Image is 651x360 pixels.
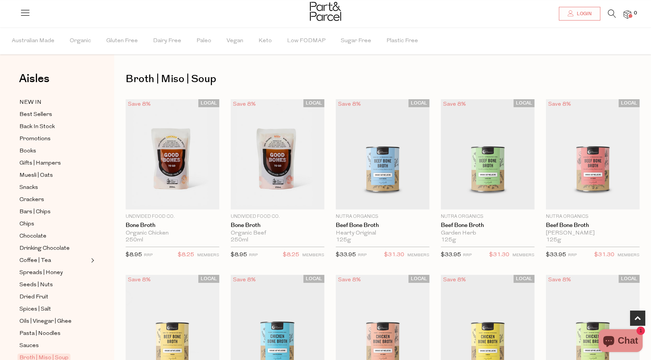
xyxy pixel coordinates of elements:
small: MEMBERS [512,253,535,257]
a: Drinking Chocolate [19,244,89,253]
span: $31.30 [594,250,614,260]
span: LOCAL [198,275,219,283]
span: $8.25 [178,250,194,260]
span: LOCAL [514,99,535,107]
p: Nutra Organics [441,213,535,220]
span: Login [575,11,592,17]
a: Sauces [19,341,89,350]
button: Expand/Collapse Coffee | Tea [89,256,94,265]
span: Coffee | Tea [19,256,51,265]
span: Chips [19,220,34,229]
inbox-online-store-chat: Shopify online store chat [596,329,645,354]
span: Drinking Chocolate [19,244,70,253]
a: Bone Broth [231,222,324,229]
a: Books [19,146,89,156]
span: Gluten Free [106,28,138,54]
span: 250ml [126,237,143,244]
span: $31.30 [489,250,509,260]
div: Save 8% [441,275,468,285]
a: Oils | Vinegar | Ghee [19,317,89,326]
span: 0 [632,10,639,17]
img: Beef Bone Broth [441,99,535,209]
a: Pasta | Noodles [19,329,89,338]
small: RRP [144,253,153,257]
span: Dried Fruit [19,293,48,302]
span: $8.95 [126,252,142,258]
div: Organic Beef [231,230,324,237]
div: Save 8% [336,99,363,109]
span: Bars | Chips [19,208,51,217]
small: MEMBERS [197,253,219,257]
small: RRP [463,253,472,257]
a: Gifts | Hampers [19,159,89,168]
span: Paleo [196,28,211,54]
a: Beef Bone Broth [546,222,640,229]
span: Oils | Vinegar | Ghee [19,317,72,326]
span: Gifts | Hampers [19,159,61,168]
span: Back In Stock [19,122,55,132]
a: Crackers [19,195,89,205]
span: 250ml [231,237,248,244]
span: Books [19,147,36,156]
span: $33.95 [546,252,566,258]
div: Garden Herb [441,230,535,237]
span: Spreads | Honey [19,268,63,278]
span: 125g [441,237,456,244]
a: Spreads | Honey [19,268,89,278]
a: Coffee | Tea [19,256,89,265]
div: Save 8% [126,99,153,109]
span: Organic [70,28,91,54]
div: Save 8% [441,99,468,109]
span: Pasta | Noodles [19,329,61,338]
span: $33.95 [441,252,461,258]
a: Bars | Chips [19,207,89,217]
img: Beef Bone Broth [546,99,640,209]
h1: Broth | Miso | Soup [126,70,640,88]
div: Save 8% [546,275,573,285]
div: Save 8% [546,99,573,109]
span: Best Sellers [19,110,52,119]
small: MEMBERS [407,253,429,257]
p: Nutra Organics [546,213,640,220]
span: Aisles [19,70,49,87]
span: $33.95 [336,252,356,258]
span: LOCAL [514,275,535,283]
a: Login [559,7,600,21]
span: 125g [546,237,561,244]
span: NEW IN [19,98,41,107]
span: Snacks [19,183,38,192]
small: RRP [568,253,577,257]
img: Beef Bone Broth [336,99,429,209]
a: 0 [624,10,631,18]
small: RRP [249,253,258,257]
img: Part&Parcel [310,2,341,21]
span: Spices | Salt [19,305,51,314]
img: Bone Broth [231,99,324,209]
span: LOCAL [408,275,429,283]
a: Promotions [19,134,89,144]
span: Sauces [19,341,39,350]
a: Beef Bone Broth [441,222,535,229]
a: Beef Bone Broth [336,222,429,229]
span: 125g [336,237,351,244]
span: $31.30 [384,250,404,260]
a: Muesli | Oats [19,171,89,180]
span: Chocolate [19,232,46,241]
div: Save 8% [126,275,153,285]
a: Chips [19,219,89,229]
small: MEMBERS [302,253,324,257]
span: LOCAL [619,275,640,283]
span: LOCAL [198,99,219,107]
p: Nutra Organics [336,213,429,220]
a: Back In Stock [19,122,89,132]
span: Sugar Free [341,28,371,54]
a: Best Sellers [19,110,89,119]
div: Hearty Original [336,230,429,237]
div: Save 8% [231,275,258,285]
span: Promotions [19,135,51,144]
span: Australian Made [12,28,54,54]
a: Dried Fruit [19,292,89,302]
small: RRP [358,253,367,257]
span: LOCAL [619,99,640,107]
span: Seeds | Nuts [19,281,53,290]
